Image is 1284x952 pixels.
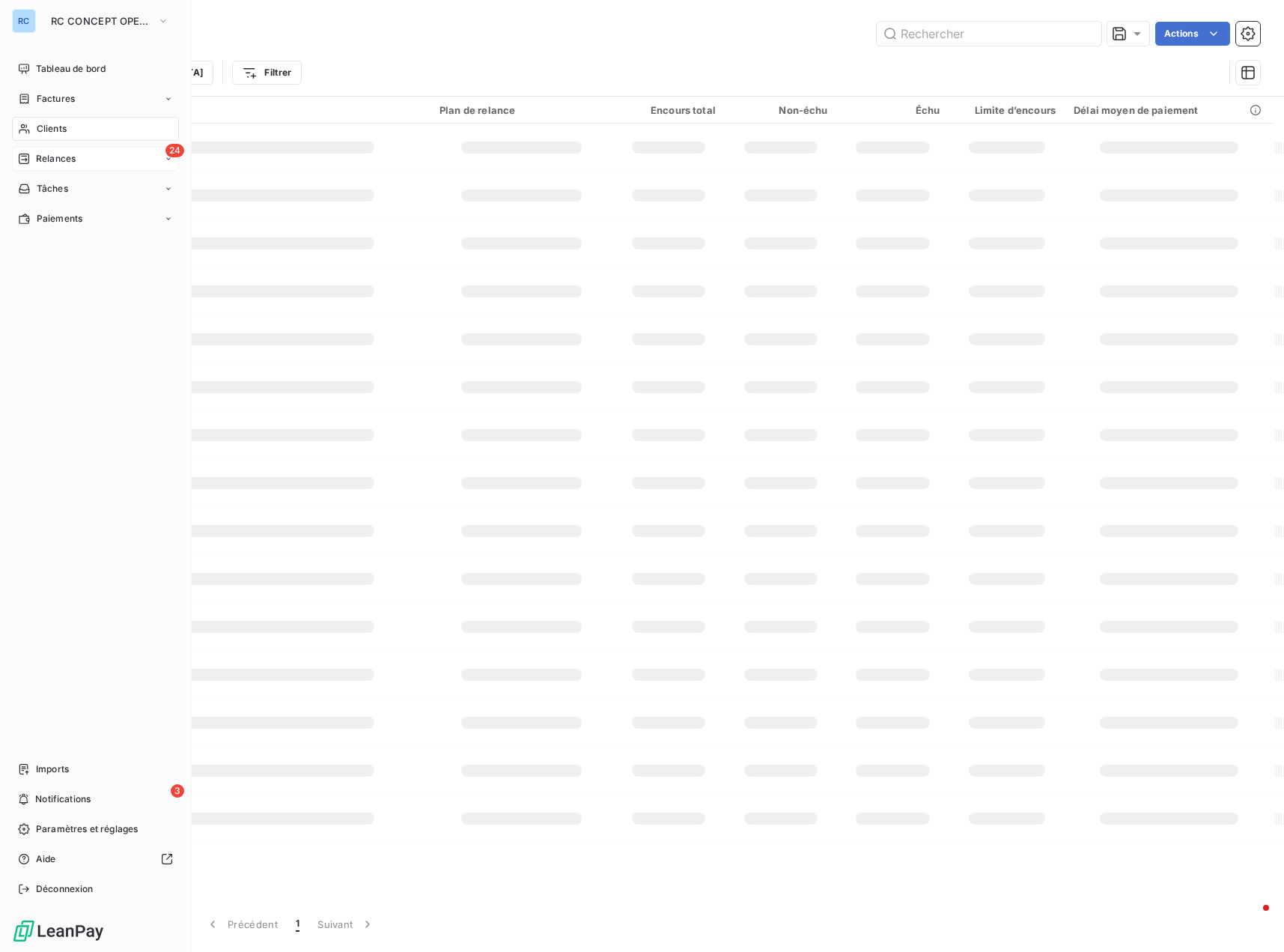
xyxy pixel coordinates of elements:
[35,792,91,806] span: Notifications
[621,104,716,116] div: Encours total
[846,104,940,116] div: Échu
[308,909,384,940] button: Suivant
[1155,22,1230,46] button: Actions
[12,9,36,33] div: RC
[296,917,299,932] span: 1
[877,22,1101,46] input: Rechercher
[287,909,308,940] button: 1
[1233,901,1269,937] iframe: Intercom live chat
[37,92,75,106] span: Factures
[37,212,82,225] span: Paiements
[171,784,184,798] span: 3
[165,144,184,157] span: 24
[36,822,138,836] span: Paramètres et réglages
[439,104,603,116] div: Plan de relance
[37,182,68,195] span: Tâches
[51,15,151,27] span: RC CONCEPT OPERATIONNEL
[36,62,106,76] span: Tableau de bord
[37,122,67,136] span: Clients
[12,919,105,943] img: Logo LeanPay
[36,882,94,896] span: Déconnexion
[958,104,1056,116] div: Limite d’encours
[734,104,828,116] div: Non-échu
[36,762,69,776] span: Imports
[1074,104,1265,116] div: Délai moyen de paiement
[12,847,179,871] a: Aide
[36,152,76,166] span: Relances
[36,852,56,866] span: Aide
[232,61,301,85] button: Filtrer
[196,909,287,940] button: Précédent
